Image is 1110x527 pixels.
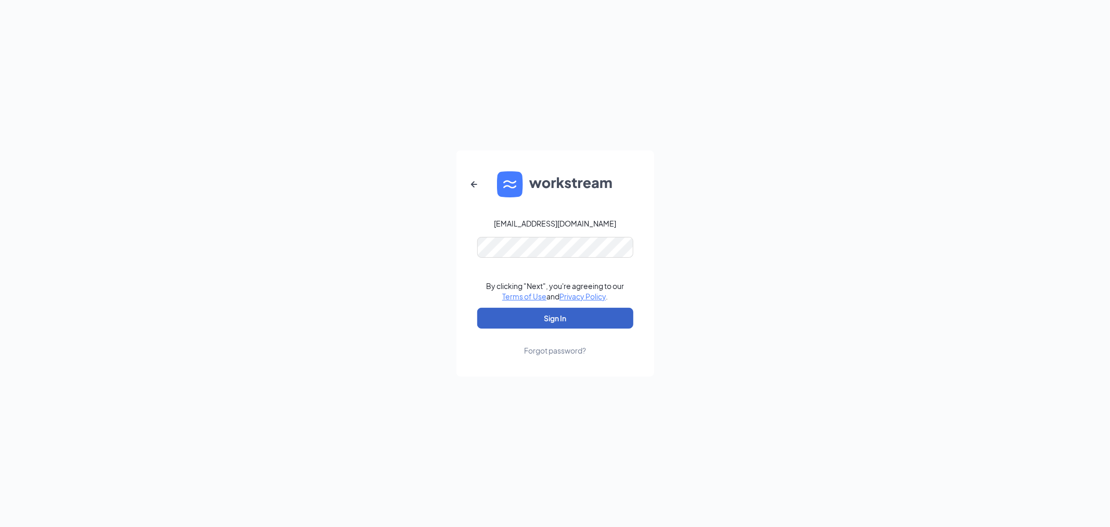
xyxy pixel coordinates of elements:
[559,292,606,301] a: Privacy Policy
[502,292,546,301] a: Terms of Use
[524,345,586,356] div: Forgot password?
[468,178,480,191] svg: ArrowLeftNew
[497,171,614,197] img: WS logo and Workstream text
[462,172,487,197] button: ArrowLeftNew
[477,308,633,329] button: Sign In
[524,329,586,356] a: Forgot password?
[486,281,624,302] div: By clicking "Next", you're agreeing to our and .
[494,218,616,229] div: [EMAIL_ADDRESS][DOMAIN_NAME]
